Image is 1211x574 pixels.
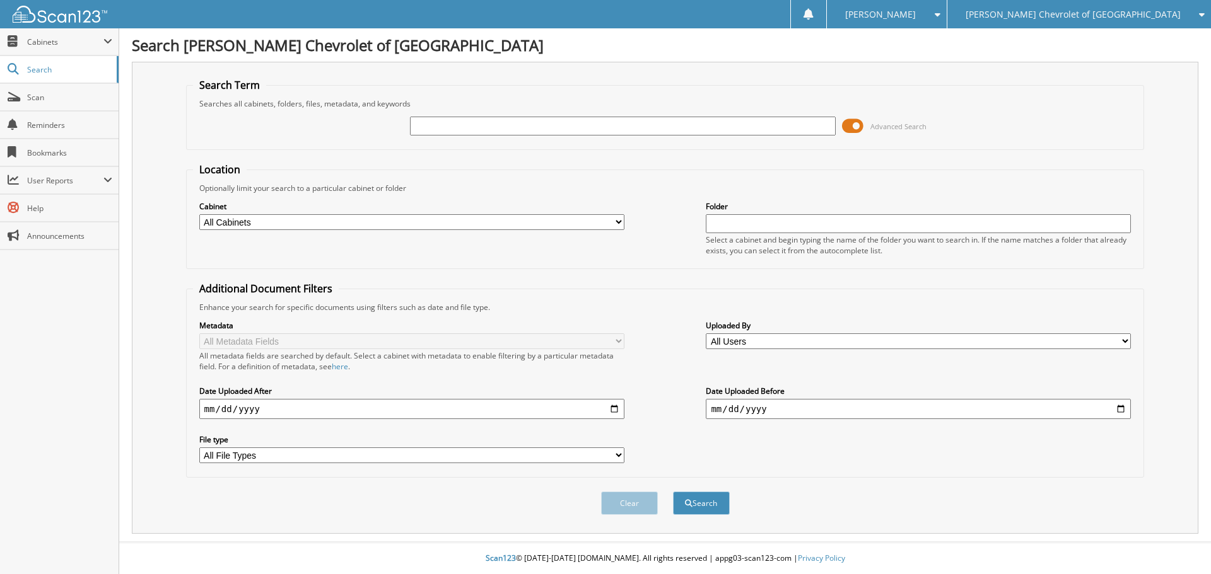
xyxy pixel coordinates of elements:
button: Search [673,491,730,515]
img: scan123-logo-white.svg [13,6,107,23]
span: [PERSON_NAME] [845,11,916,18]
span: Scan123 [486,553,516,563]
span: Advanced Search [870,122,927,131]
span: [PERSON_NAME] Chevrolet of [GEOGRAPHIC_DATA] [966,11,1181,18]
label: Folder [706,201,1131,212]
a: here [332,361,348,372]
span: Bookmarks [27,147,112,158]
div: Searches all cabinets, folders, files, metadata, and keywords [193,98,1138,109]
a: Privacy Policy [798,553,845,563]
span: Cabinets [27,37,103,47]
label: Date Uploaded After [199,386,624,396]
span: User Reports [27,175,103,186]
legend: Additional Document Filters [193,282,339,296]
div: Optionally limit your search to a particular cabinet or folder [193,183,1138,193]
span: Search [27,64,110,75]
div: Select a cabinet and begin typing the name of the folder you want to search in. If the name match... [706,234,1131,256]
label: Metadata [199,320,624,331]
input: start [199,399,624,419]
span: Reminders [27,120,112,130]
legend: Location [193,163,247,176]
button: Clear [601,491,658,515]
div: © [DATE]-[DATE] [DOMAIN_NAME]. All rights reserved | appg03-scan123-com | [119,543,1211,574]
legend: Search Term [193,78,266,92]
label: Cabinet [199,201,624,212]
input: end [706,399,1131,419]
iframe: Chat Widget [1148,514,1211,574]
div: All metadata fields are searched by default. Select a cabinet with metadata to enable filtering b... [199,350,624,372]
label: Uploaded By [706,320,1131,331]
label: Date Uploaded Before [706,386,1131,396]
span: Help [27,203,112,214]
span: Announcements [27,231,112,241]
label: File type [199,434,624,445]
div: Enhance your search for specific documents using filters such as date and file type. [193,302,1138,313]
span: Scan [27,92,112,103]
h1: Search [PERSON_NAME] Chevrolet of [GEOGRAPHIC_DATA] [132,35,1198,55]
